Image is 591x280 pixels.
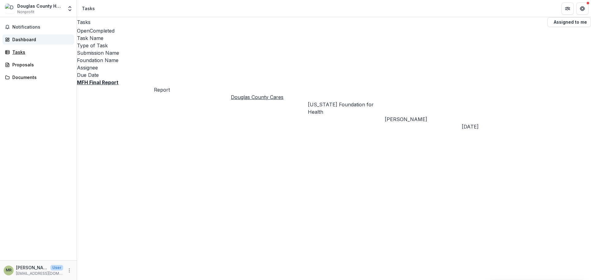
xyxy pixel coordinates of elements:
[2,22,74,32] button: Notifications
[2,60,74,70] a: Proposals
[2,47,74,57] a: Tasks
[77,49,591,57] div: Submission Name
[79,4,97,13] nav: breadcrumb
[77,64,591,71] div: Assignee
[6,268,12,272] div: Mrs. Valerie Reese
[5,4,15,14] img: Douglas County Health Department
[385,116,462,123] div: [PERSON_NAME]
[66,267,73,274] button: More
[308,101,385,116] div: [US_STATE] Foundation for Health
[12,36,69,43] div: Dashboard
[16,264,48,271] p: [PERSON_NAME]
[77,42,591,49] div: Type of Task
[17,3,63,9] div: Douglas County Health Department
[82,5,95,12] div: Tasks
[77,18,90,26] h2: Tasks
[77,34,591,42] div: Task Name
[12,49,69,55] div: Tasks
[77,71,591,79] div: Due Date
[12,61,69,68] div: Proposals
[2,34,74,45] a: Dashboard
[561,2,574,15] button: Partners
[462,123,539,130] div: [DATE]
[231,94,283,100] a: Douglas County Cares
[547,17,591,27] button: Assigned to me
[17,9,34,15] span: Nonprofit
[77,57,591,64] div: Foundation Name
[90,27,115,34] button: Completed
[154,86,231,93] div: Report
[66,2,74,15] button: Open entity switcher
[2,72,74,82] a: Documents
[77,79,119,85] a: MFH Final Report
[576,2,589,15] button: Get Help
[12,74,69,81] div: Documents
[12,25,72,30] span: Notifications
[16,271,63,276] p: [EMAIL_ADDRESS][DOMAIN_NAME]
[50,265,63,270] p: User
[77,27,90,34] button: Open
